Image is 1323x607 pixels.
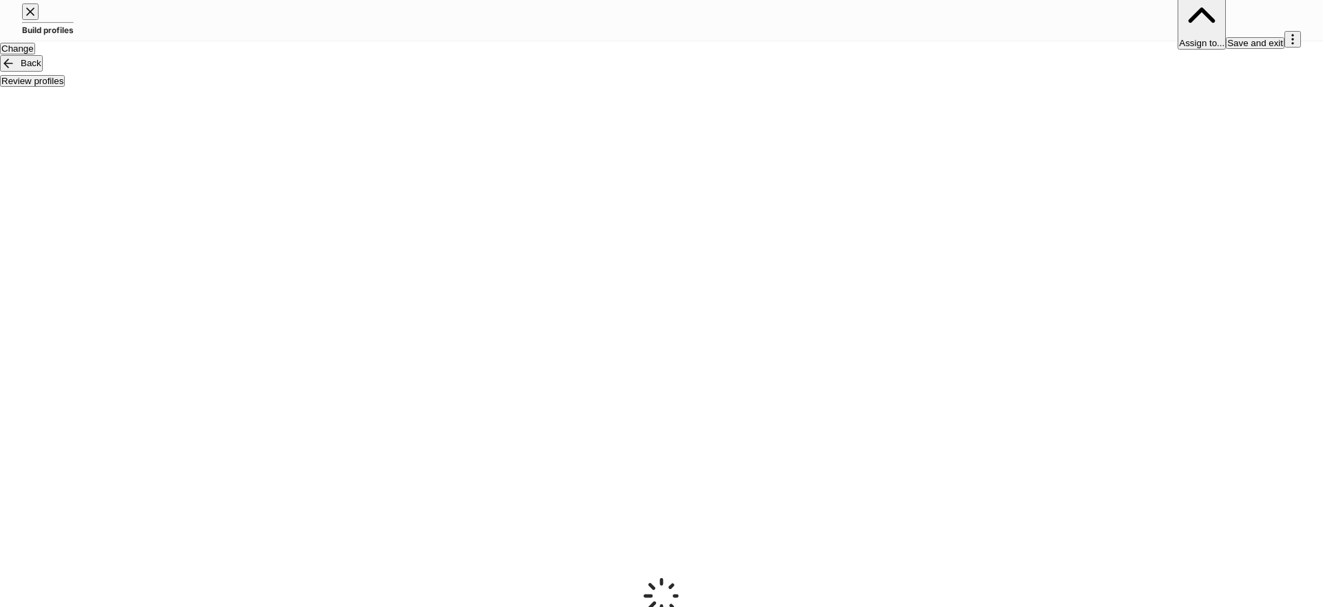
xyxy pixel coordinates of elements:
[1,44,34,53] div: Change
[22,23,74,37] h5: Build profiles
[1227,39,1283,48] div: Save and exit
[1,76,63,85] div: Review profiles
[1,56,41,70] div: Back
[1226,37,1284,49] button: Save and exit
